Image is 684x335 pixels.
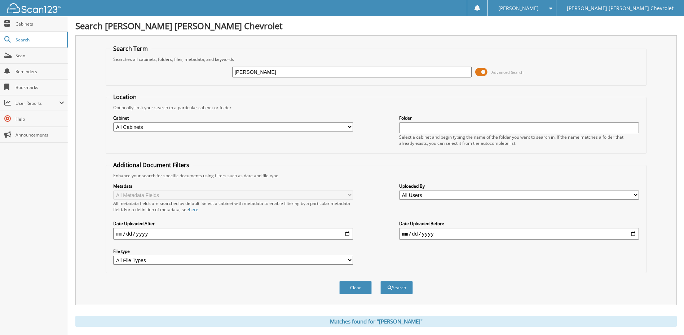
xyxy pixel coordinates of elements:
div: All metadata fields are searched by default. Select a cabinet with metadata to enable filtering b... [113,200,353,213]
span: Bookmarks [16,84,64,90]
a: here [189,206,198,213]
span: Help [16,116,64,122]
div: Searches all cabinets, folders, files, metadata, and keywords [110,56,642,62]
img: scan123-logo-white.svg [7,3,61,13]
span: Reminders [16,68,64,75]
span: [PERSON_NAME] [PERSON_NAME] Chevrolet [567,6,674,10]
label: Metadata [113,183,353,189]
div: Matches found for "[PERSON_NAME]" [75,316,677,327]
span: Announcements [16,132,64,138]
span: User Reports [16,100,59,106]
span: Cabinets [16,21,64,27]
span: Scan [16,53,64,59]
span: [PERSON_NAME] [498,6,539,10]
button: Clear [339,281,372,294]
label: File type [113,248,353,254]
label: Folder [399,115,639,121]
input: start [113,228,353,240]
h1: Search [PERSON_NAME] [PERSON_NAME] Chevrolet [75,20,677,32]
label: Cabinet [113,115,353,121]
label: Date Uploaded Before [399,220,639,227]
span: Search [16,37,63,43]
div: Optionally limit your search to a particular cabinet or folder [110,104,642,111]
div: Enhance your search for specific documents using filters such as date and file type. [110,173,642,179]
label: Date Uploaded After [113,220,353,227]
legend: Location [110,93,140,101]
div: Select a cabinet and begin typing the name of the folder you want to search in. If the name match... [399,134,639,146]
span: Advanced Search [491,70,524,75]
button: Search [380,281,413,294]
input: end [399,228,639,240]
label: Uploaded By [399,183,639,189]
legend: Additional Document Filters [110,161,193,169]
legend: Search Term [110,45,151,53]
